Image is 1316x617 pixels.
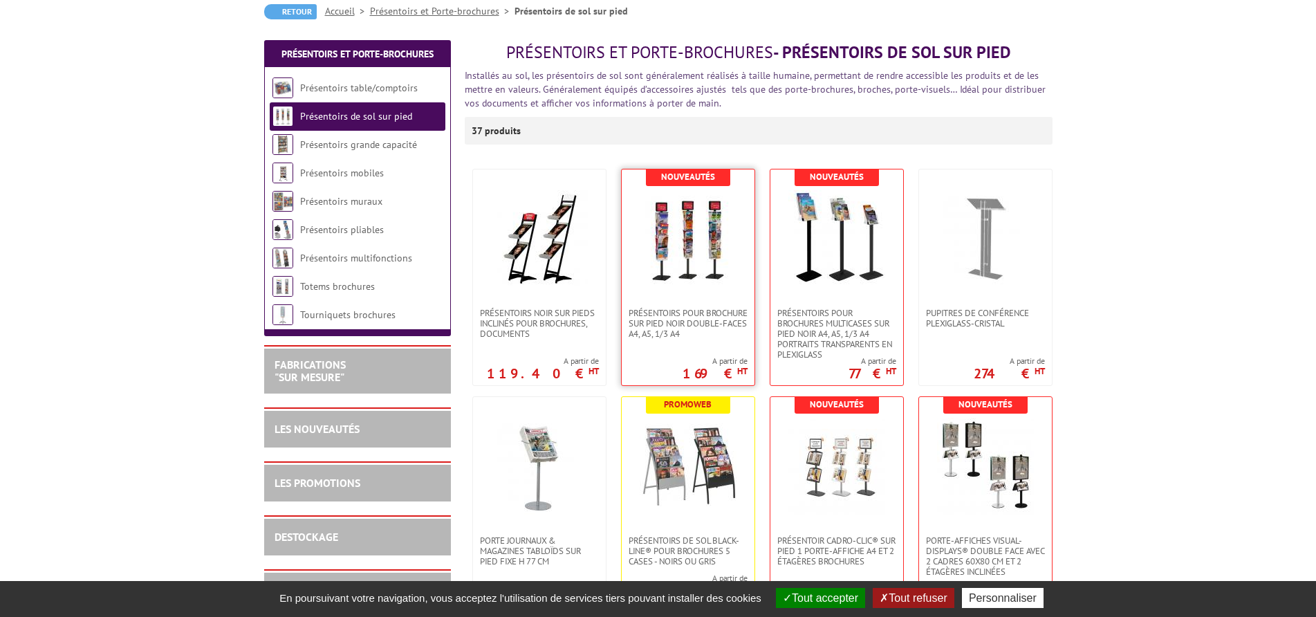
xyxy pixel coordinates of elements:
[1035,365,1045,377] sup: HT
[281,48,434,60] a: Présentoirs et Porte-brochures
[272,276,293,297] img: Totems brochures
[937,190,1034,287] img: Pupitres de conférence plexiglass-cristal
[300,195,382,208] a: Présentoirs muraux
[465,69,1046,109] font: Installés au sol, les présentoirs de sol sont généralement réalisés à taille humaine, permettant ...
[473,308,606,339] a: Présentoirs NOIR sur pieds inclinés pour brochures, documents
[926,535,1045,577] span: Porte-affiches Visual-Displays® double face avec 2 cadres 60x80 cm et 2 étagères inclinées
[788,190,885,287] img: Présentoirs pour brochures multicases sur pied NOIR A4, A5, 1/3 A4 Portraits transparents en plex...
[640,418,736,515] img: Présentoirs de sol Black-Line® pour brochures 5 Cases - Noirs ou Gris
[937,418,1034,515] img: Porte-affiches Visual-Displays® double face avec 2 cadres 60x80 cm et 2 étagères inclinées
[300,138,417,151] a: Présentoirs grande capacité
[465,44,1053,62] h1: - Présentoirs de sol sur pied
[272,219,293,240] img: Présentoirs pliables
[300,82,418,94] a: Présentoirs table/comptoirs
[473,535,606,567] a: Porte Journaux & Magazines Tabloïds sur pied fixe H 77 cm
[300,280,375,293] a: Totems brochures
[300,252,412,264] a: Présentoirs multifonctions
[737,365,748,377] sup: HT
[491,418,588,515] img: Porte Journaux & Magazines Tabloïds sur pied fixe H 77 cm
[776,588,865,608] button: Tout accepter
[777,308,896,360] span: Présentoirs pour brochures multicases sur pied NOIR A4, A5, 1/3 A4 Portraits transparents en plex...
[788,418,885,515] img: Présentoir Cadro-Clic® sur pied 1 porte-affiche A4 et 2 étagères brochures
[272,191,293,212] img: Présentoirs muraux
[275,530,338,544] a: DESTOCKAGE
[272,248,293,268] img: Présentoirs multifonctions
[472,117,523,145] p: 37 produits
[264,4,317,19] a: Retour
[683,356,748,367] span: A partir de
[300,110,412,122] a: Présentoirs de sol sur pied
[770,308,903,360] a: Présentoirs pour brochures multicases sur pied NOIR A4, A5, 1/3 A4 Portraits transparents en plex...
[325,5,370,17] a: Accueil
[487,369,599,378] p: 119.40 €
[370,5,515,17] a: Présentoirs et Porte-brochures
[661,171,715,183] b: Nouveautés
[664,398,712,410] b: Promoweb
[849,369,896,378] p: 77 €
[926,308,1045,329] span: Pupitres de conférence plexiglass-cristal
[515,4,628,18] li: Présentoirs de sol sur pied
[622,573,748,584] span: A partir de
[300,308,396,321] a: Tourniquets brochures
[272,77,293,98] img: Présentoirs table/comptoirs
[683,369,748,378] p: 169 €
[272,134,293,155] img: Présentoirs grande capacité
[300,223,384,236] a: Présentoirs pliables
[300,167,384,179] a: Présentoirs mobiles
[873,588,954,608] button: Tout refuser
[958,398,1012,410] b: Nouveautés
[919,308,1052,329] a: Pupitres de conférence plexiglass-cristal
[275,358,346,384] a: FABRICATIONS"Sur Mesure"
[487,356,599,367] span: A partir de
[272,304,293,325] img: Tourniquets brochures
[810,171,864,183] b: Nouveautés
[480,535,599,567] span: Porte Journaux & Magazines Tabloïds sur pied fixe H 77 cm
[640,190,736,287] img: Présentoirs pour brochure sur pied NOIR double-faces A4, A5, 1/3 A4
[886,365,896,377] sup: HT
[272,592,768,604] span: En poursuivant votre navigation, vous acceptez l'utilisation de services tiers pouvant installer ...
[275,422,360,436] a: LES NOUVEAUTÉS
[275,476,360,490] a: LES PROMOTIONS
[480,308,599,339] span: Présentoirs NOIR sur pieds inclinés pour brochures, documents
[622,308,754,339] a: Présentoirs pour brochure sur pied NOIR double-faces A4, A5, 1/3 A4
[962,588,1044,608] button: Personnaliser (fenêtre modale)
[974,369,1045,378] p: 274 €
[770,535,903,567] a: Présentoir Cadro-Clic® sur pied 1 porte-affiche A4 et 2 étagères brochures
[974,356,1045,367] span: A partir de
[849,356,896,367] span: A partir de
[777,535,896,567] span: Présentoir Cadro-Clic® sur pied 1 porte-affiche A4 et 2 étagères brochures
[622,535,754,567] a: Présentoirs de sol Black-Line® pour brochures 5 Cases - Noirs ou Gris
[810,398,864,410] b: Nouveautés
[491,190,588,286] img: Présentoirs NOIR sur pieds inclinés pour brochures, documents
[272,106,293,127] img: Présentoirs de sol sur pied
[629,308,748,339] span: Présentoirs pour brochure sur pied NOIR double-faces A4, A5, 1/3 A4
[629,535,748,567] span: Présentoirs de sol Black-Line® pour brochures 5 Cases - Noirs ou Gris
[589,365,599,377] sup: HT
[272,163,293,183] img: Présentoirs mobiles
[919,535,1052,577] a: Porte-affiches Visual-Displays® double face avec 2 cadres 60x80 cm et 2 étagères inclinées
[506,42,773,63] span: Présentoirs et Porte-brochures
